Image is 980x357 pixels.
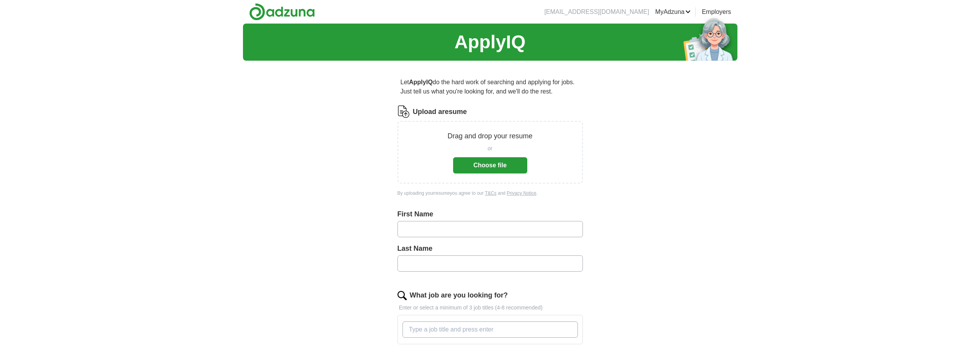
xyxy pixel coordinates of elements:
label: Upload a resume [413,107,467,117]
label: First Name [397,209,583,219]
img: search.png [397,291,407,300]
p: Enter or select a minimum of 3 job titles (4-8 recommended) [397,304,583,312]
label: Last Name [397,243,583,254]
div: By uploading your resume you agree to our and . [397,190,583,197]
h1: ApplyIQ [454,28,525,56]
strong: ApplyIQ [409,79,433,85]
p: Drag and drop your resume [447,131,532,141]
p: Let do the hard work of searching and applying for jobs. Just tell us what you're looking for, an... [397,75,583,99]
img: CV Icon [397,105,410,118]
input: Type a job title and press enter [403,321,578,338]
span: or [487,144,492,153]
a: MyAdzuna [655,7,691,17]
a: T&Cs [485,190,496,196]
button: Choose file [453,157,527,173]
img: Adzuna logo [249,3,315,20]
label: What job are you looking for? [410,290,508,301]
a: Privacy Notice [507,190,537,196]
a: Employers [702,7,731,17]
li: [EMAIL_ADDRESS][DOMAIN_NAME] [544,7,649,17]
